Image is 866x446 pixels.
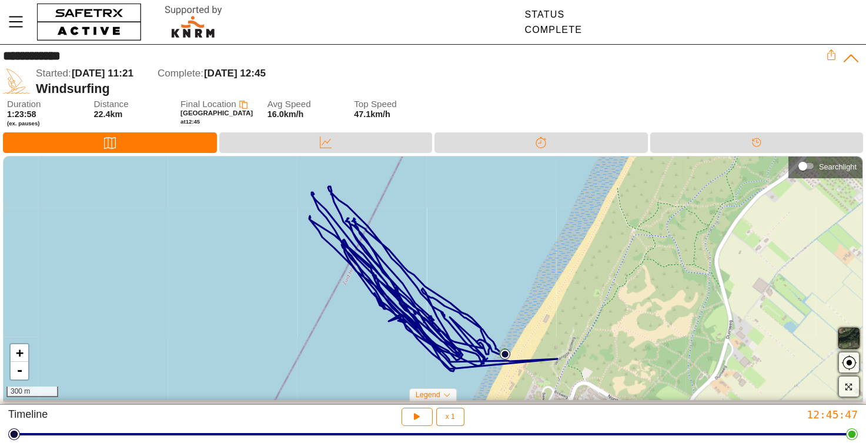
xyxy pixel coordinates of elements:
[524,9,582,20] div: Status
[180,99,236,109] span: Final Location
[94,99,169,109] span: Distance
[3,132,217,153] div: Map
[354,109,390,119] span: 47.1km/h
[577,408,858,421] div: 12:45:47
[268,99,343,109] span: Avg Speed
[524,25,582,35] div: Complete
[7,99,82,109] span: Duration
[180,118,200,125] span: at 12:45
[8,408,289,426] div: Timeline
[6,387,58,397] div: 300 m
[3,68,30,95] img: WIND_SURFING.svg
[268,109,304,119] span: 16.0km/h
[180,109,253,117] span: [GEOGRAPHIC_DATA]
[219,132,433,153] div: Data
[650,132,864,153] div: Timeline
[158,68,203,79] span: Complete:
[7,109,36,119] span: 1:23:58
[354,99,429,109] span: Top Speed
[446,413,455,420] span: x 1
[500,349,510,360] img: PathStart.svg
[36,81,826,96] div: Windsurfing
[416,391,440,399] span: Legend
[794,157,857,175] div: Searchlight
[36,68,71,79] span: Started:
[7,120,82,127] span: (ex. pauses)
[11,344,28,362] a: Zoom in
[151,3,236,41] img: RescueLogo.svg
[72,68,133,79] span: [DATE] 11:21
[434,132,648,153] div: Splits
[436,408,464,426] button: x 1
[94,109,123,119] span: 22.4km
[499,348,510,359] img: PathEnd.svg
[819,162,857,171] div: Searchlight
[204,68,266,79] span: [DATE] 12:45
[11,362,28,380] a: Zoom out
